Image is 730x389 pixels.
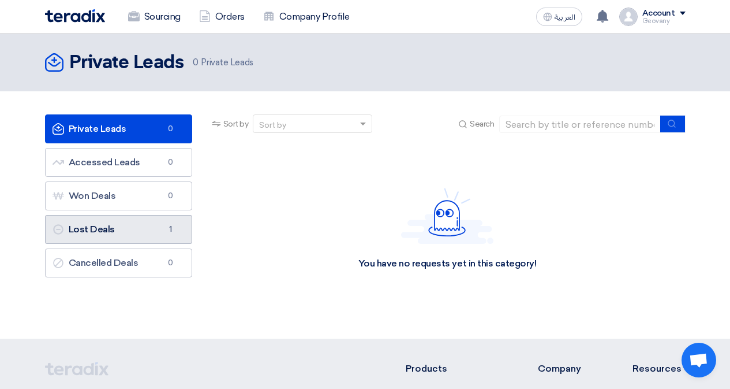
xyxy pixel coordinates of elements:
[164,224,178,235] span: 1
[555,13,575,21] span: العربية
[254,4,359,29] a: Company Profile
[193,56,253,69] span: Private Leads
[632,362,686,376] li: Resources
[119,4,190,29] a: Sourcing
[190,4,254,29] a: Orders
[406,362,503,376] li: Products
[536,8,582,26] button: العربية
[470,118,494,130] span: Search
[642,9,675,18] div: Account
[69,51,184,75] h2: Private Leads
[45,9,105,23] img: Teradix logo
[642,18,686,24] div: Geovany
[45,181,192,210] a: Won Deals0
[45,215,192,244] a: Lost Deals1
[619,8,638,26] img: profile_test.png
[193,57,199,68] span: 0
[259,119,286,131] div: Sort by
[164,257,178,269] span: 0
[164,123,178,135] span: 0
[45,114,192,143] a: Private Leads0
[401,188,493,244] img: Hello
[223,118,249,130] span: Sort by
[538,362,598,376] li: Company
[164,157,178,168] span: 0
[164,190,178,202] span: 0
[45,148,192,177] a: Accessed Leads0
[682,343,716,377] div: Open chat
[45,249,192,277] a: Cancelled Deals0
[358,258,537,270] div: You have no requests yet in this category!
[499,116,661,133] input: Search by title or reference number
